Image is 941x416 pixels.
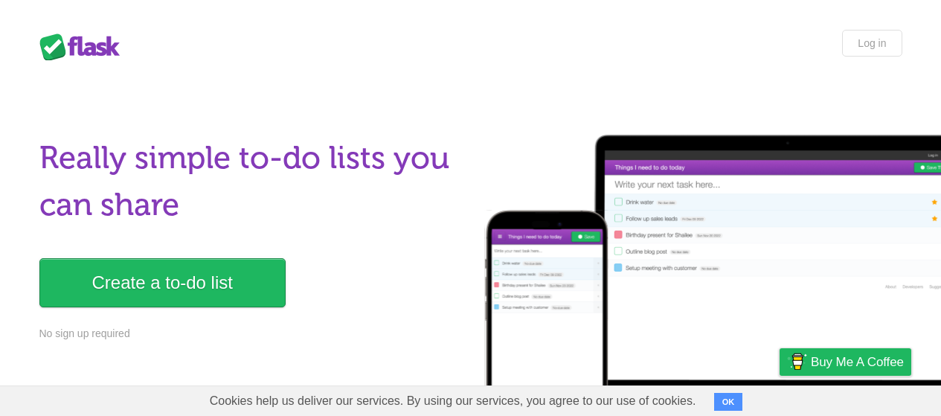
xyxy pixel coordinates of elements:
span: Buy me a coffee [811,349,904,375]
div: Flask Lists [39,33,129,60]
button: OK [714,393,743,411]
h1: Really simple to-do lists you can share [39,135,462,228]
a: Buy me a coffee [780,348,911,376]
a: Create a to-do list [39,258,286,307]
span: Cookies help us deliver our services. By using our services, you agree to our use of cookies. [195,386,711,416]
img: Buy me a coffee [787,349,807,374]
a: Log in [842,30,902,57]
p: No sign up required [39,326,462,342]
